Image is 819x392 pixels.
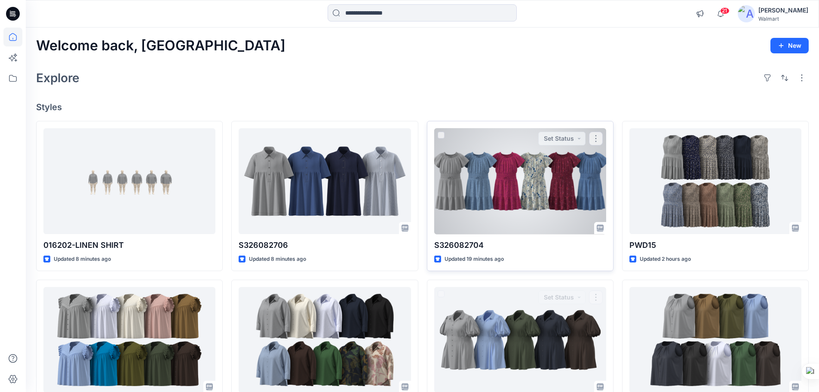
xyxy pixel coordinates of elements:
[758,15,808,22] div: Walmart
[239,128,411,235] a: S326082706
[758,5,808,15] div: [PERSON_NAME]
[434,239,606,251] p: S326082704
[629,239,801,251] p: PWD15
[445,255,504,264] p: Updated 19 minutes ago
[43,239,215,251] p: 016202-LINEN SHIRT
[434,128,606,235] a: S326082704
[54,255,111,264] p: Updated 8 minutes ago
[249,255,306,264] p: Updated 8 minutes ago
[36,71,80,85] h2: Explore
[43,128,215,235] a: 016202-LINEN SHIRT
[629,128,801,235] a: PWD15
[640,255,691,264] p: Updated 2 hours ago
[738,5,755,22] img: avatar
[770,38,809,53] button: New
[36,38,285,54] h2: Welcome back, [GEOGRAPHIC_DATA]
[239,239,411,251] p: S326082706
[36,102,809,112] h4: Styles
[720,7,730,14] span: 21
